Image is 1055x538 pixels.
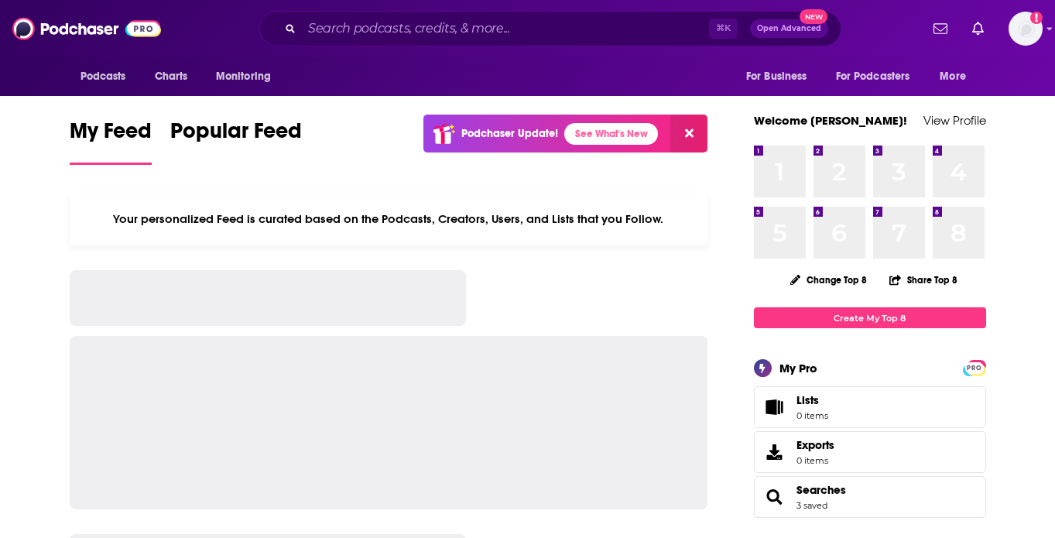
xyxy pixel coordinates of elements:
[70,118,152,153] span: My Feed
[889,265,958,295] button: Share Top 8
[759,441,790,463] span: Exports
[1009,12,1043,46] img: User Profile
[800,9,827,24] span: New
[1030,12,1043,24] svg: Add a profile image
[12,14,161,43] img: Podchaser - Follow, Share and Rate Podcasts
[259,11,841,46] div: Search podcasts, credits, & more...
[929,62,985,91] button: open menu
[735,62,827,91] button: open menu
[965,362,984,373] a: PRO
[796,438,834,452] span: Exports
[796,455,834,466] span: 0 items
[216,66,271,87] span: Monitoring
[70,118,152,165] a: My Feed
[70,193,708,245] div: Your personalized Feed is curated based on the Podcasts, Creators, Users, and Lists that you Follow.
[754,386,986,428] a: Lists
[461,127,558,140] p: Podchaser Update!
[80,66,126,87] span: Podcasts
[759,486,790,508] a: Searches
[836,66,910,87] span: For Podcasters
[796,500,827,511] a: 3 saved
[564,123,658,145] a: See What's New
[826,62,933,91] button: open menu
[781,270,877,290] button: Change Top 8
[757,25,821,33] span: Open Advanced
[205,62,291,91] button: open menu
[796,410,828,421] span: 0 items
[759,396,790,418] span: Lists
[754,113,907,128] a: Welcome [PERSON_NAME]!
[940,66,966,87] span: More
[750,19,828,38] button: Open AdvancedNew
[145,62,197,91] a: Charts
[754,307,986,328] a: Create My Top 8
[746,66,807,87] span: For Business
[754,431,986,473] a: Exports
[966,15,990,42] a: Show notifications dropdown
[796,393,828,407] span: Lists
[796,483,846,497] a: Searches
[1009,12,1043,46] button: Show profile menu
[170,118,302,153] span: Popular Feed
[1009,12,1043,46] span: Logged in as francesca.budinoff
[170,118,302,165] a: Popular Feed
[155,66,188,87] span: Charts
[796,393,819,407] span: Lists
[927,15,954,42] a: Show notifications dropdown
[923,113,986,128] a: View Profile
[754,476,986,518] span: Searches
[965,362,984,374] span: PRO
[709,19,738,39] span: ⌘ K
[70,62,146,91] button: open menu
[779,361,817,375] div: My Pro
[302,16,709,41] input: Search podcasts, credits, & more...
